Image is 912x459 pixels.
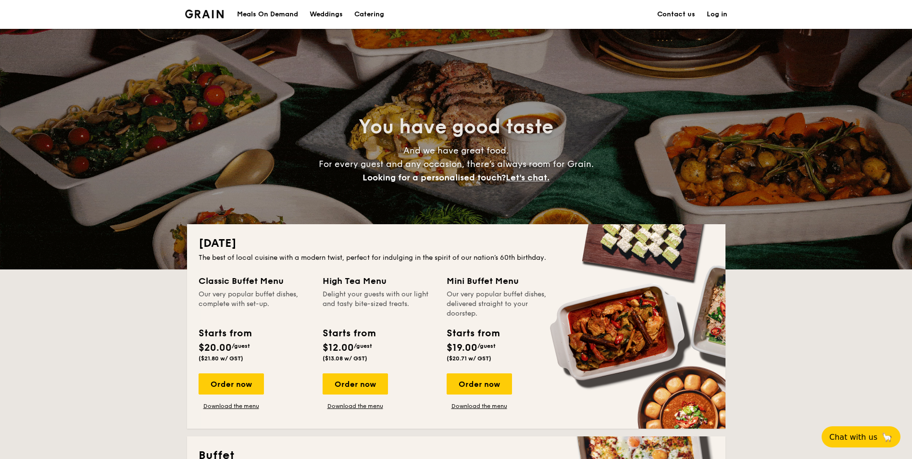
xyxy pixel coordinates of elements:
a: Download the menu [447,402,512,410]
span: /guest [354,343,372,349]
a: Logotype [185,10,224,18]
span: Let's chat. [506,172,550,183]
span: ($20.71 w/ GST) [447,355,491,362]
img: Grain [185,10,224,18]
div: Starts from [447,326,499,341]
div: Our very popular buffet dishes, delivered straight to your doorstep. [447,290,559,319]
div: Starts from [323,326,375,341]
div: Delight your guests with our light and tasty bite-sized treats. [323,290,435,319]
span: Chat with us [829,433,877,442]
div: Order now [447,373,512,395]
span: /guest [232,343,250,349]
span: You have good taste [359,115,553,139]
span: $20.00 [199,342,232,354]
span: And we have great food. For every guest and any occasion, there’s always room for Grain. [319,145,594,183]
span: $12.00 [323,342,354,354]
div: High Tea Menu [323,274,435,288]
span: ($13.08 w/ GST) [323,355,367,362]
div: Starts from [199,326,251,341]
div: Mini Buffet Menu [447,274,559,288]
div: Our very popular buffet dishes, complete with set-up. [199,290,311,319]
span: Looking for a personalised touch? [362,172,506,183]
button: Chat with us🦙 [822,426,900,447]
div: Order now [323,373,388,395]
a: Download the menu [323,402,388,410]
div: Classic Buffet Menu [199,274,311,288]
div: Order now [199,373,264,395]
div: The best of local cuisine with a modern twist, perfect for indulging in the spirit of our nation’... [199,253,714,263]
a: Download the menu [199,402,264,410]
span: 🦙 [881,432,893,443]
h2: [DATE] [199,236,714,251]
span: ($21.80 w/ GST) [199,355,243,362]
span: /guest [477,343,496,349]
span: $19.00 [447,342,477,354]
